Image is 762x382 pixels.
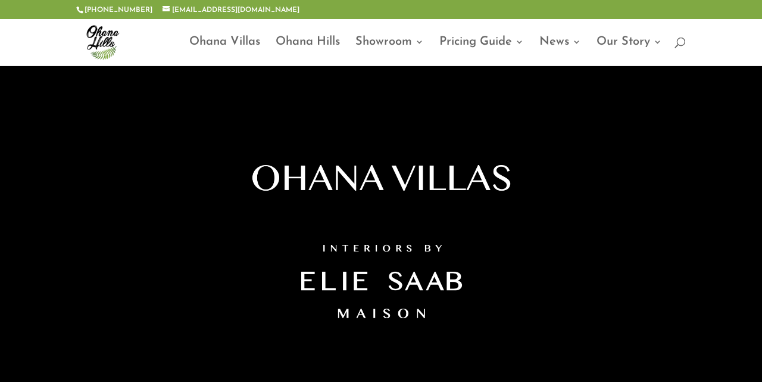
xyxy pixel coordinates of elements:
a: Ohana Villas [189,38,260,66]
a: [PHONE_NUMBER] [85,7,152,14]
a: News [539,38,581,66]
img: ohana-hills [79,18,126,66]
a: [EMAIL_ADDRESS][DOMAIN_NAME] [163,7,299,14]
a: Ohana Hills [276,38,340,66]
a: Showroom [355,38,424,66]
a: Pricing Guide [439,38,524,66]
a: Our Story [597,38,662,66]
